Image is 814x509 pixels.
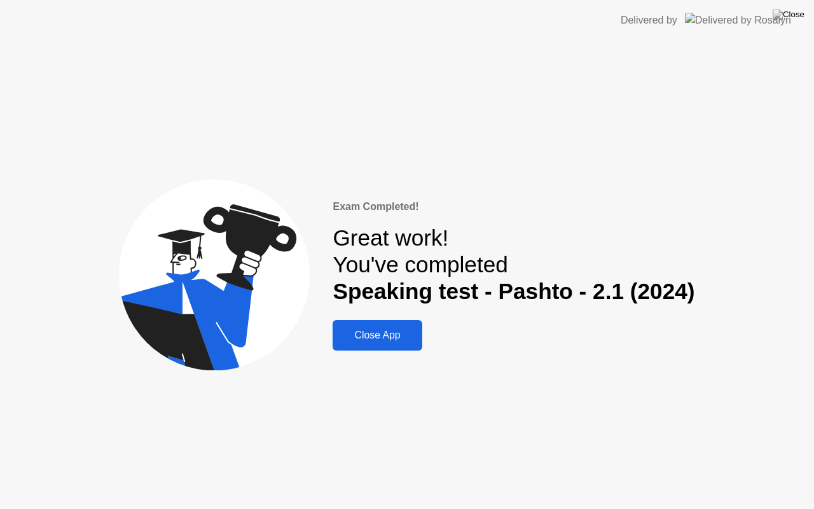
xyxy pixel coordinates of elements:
[685,13,791,27] img: Delivered by Rosalyn
[621,13,677,28] div: Delivered by
[773,10,804,20] img: Close
[333,225,694,305] div: Great work! You've completed
[333,199,694,214] div: Exam Completed!
[333,320,422,351] button: Close App
[333,279,694,303] b: Speaking test - Pashto - 2.1 (2024)
[336,330,418,341] div: Close App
